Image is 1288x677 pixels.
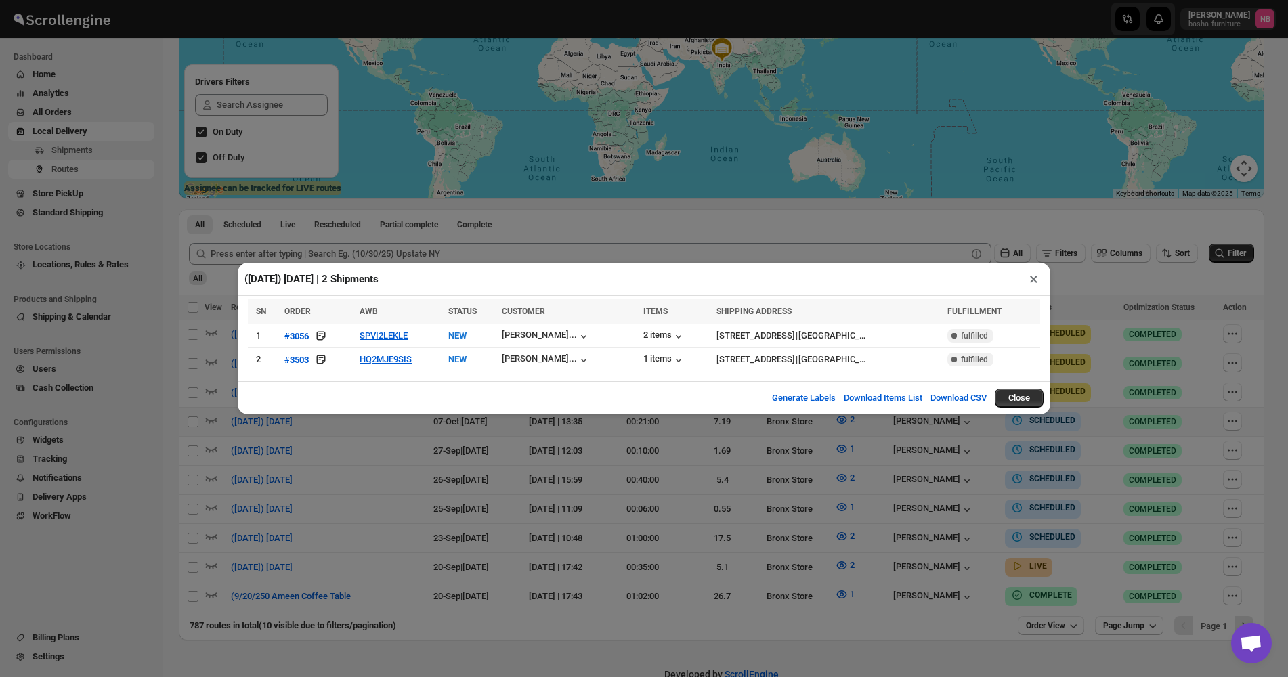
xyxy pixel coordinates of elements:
[716,307,792,316] span: SHIPPING ADDRESS
[643,353,685,367] button: 1 items
[716,329,939,343] div: |
[502,307,545,316] span: CUSTOMER
[448,330,467,341] span: NEW
[716,353,795,366] div: [STREET_ADDRESS]
[922,385,995,412] button: Download CSV
[995,389,1044,408] button: Close
[798,353,866,366] div: [GEOGRAPHIC_DATA]
[643,307,668,316] span: ITEMS
[284,329,309,343] button: #3056
[284,353,309,366] button: #3503
[502,330,591,343] button: [PERSON_NAME]...
[244,272,379,286] h2: ([DATE]) [DATE] | 2 Shipments
[448,354,467,364] span: NEW
[764,385,844,412] button: Generate Labels
[256,307,266,316] span: SN
[1231,623,1272,663] div: Open chat
[716,329,795,343] div: [STREET_ADDRESS]
[716,353,939,366] div: |
[284,331,309,341] div: #3056
[248,348,280,372] td: 2
[798,329,866,343] div: [GEOGRAPHIC_DATA]
[360,330,408,341] button: SPVI2LEKLE
[643,330,685,343] button: 2 items
[448,307,477,316] span: STATUS
[502,353,577,364] div: [PERSON_NAME]...
[502,330,577,340] div: [PERSON_NAME]...
[1024,269,1044,288] button: ×
[502,353,591,367] button: [PERSON_NAME]...
[360,307,378,316] span: AWB
[836,385,930,412] button: Download Items List
[360,354,412,364] button: HQ2MJE9SIS
[947,307,1002,316] span: FULFILLMENT
[961,330,988,341] span: fulfilled
[284,355,309,365] div: #3503
[284,307,311,316] span: ORDER
[961,354,988,365] span: fulfilled
[248,324,280,348] td: 1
